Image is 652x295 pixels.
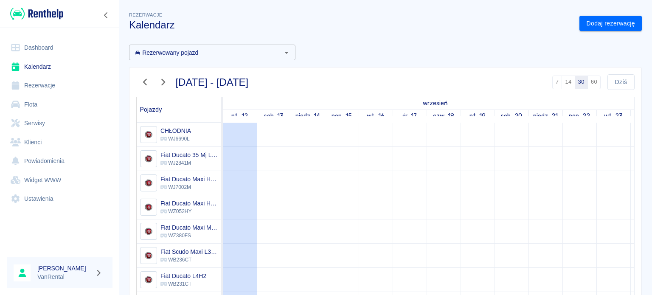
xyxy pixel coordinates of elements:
a: 20 września 2025 [499,110,524,122]
a: Rezerwacje [7,76,112,95]
a: Dodaj rezerwację [579,16,642,31]
h6: Fiat Ducato Maxi MJ L4H2 [160,223,218,232]
h6: Fiat Ducato Maxi HD MJ L4H2 [160,199,218,208]
p: WB236CT [160,256,218,264]
img: Image [141,176,155,190]
p: VanRental [37,273,92,281]
h3: Kalendarz [129,19,573,31]
input: Wyszukaj i wybierz pojazdy... [132,47,279,58]
h6: Fiat Ducato Maxi HD MJ L4H2 [160,175,218,183]
button: 60 dni [587,76,601,89]
span: Pojazdy [140,106,162,113]
a: 16 września 2025 [365,110,387,122]
button: 14 dni [562,76,575,89]
h6: CHŁODNIA [160,126,191,135]
h6: [PERSON_NAME] [37,264,92,273]
p: WB231CT [160,280,206,288]
a: Renthelp logo [7,7,63,21]
a: 12 września 2025 [229,110,250,122]
button: 7 dni [552,76,562,89]
img: Image [141,152,155,166]
a: 15 września 2025 [329,110,354,122]
img: Image [141,225,155,239]
p: WJ6690L [160,135,191,143]
a: 18 września 2025 [431,110,456,122]
img: Image [141,273,155,287]
a: Klienci [7,133,112,152]
span: Rezerwacje [129,12,162,17]
a: 22 września 2025 [567,110,593,122]
img: Image [141,128,155,142]
a: 13 września 2025 [262,110,286,122]
h6: Fiat Ducato L4H2 [160,272,206,280]
a: 12 września 2025 [421,97,450,110]
img: Image [141,249,155,263]
a: Powiadomienia [7,152,112,171]
button: Otwórz [281,47,292,59]
a: 19 września 2025 [467,110,488,122]
h6: Fiat Ducato 35 Mj L3H2 [160,151,218,159]
h3: [DATE] - [DATE] [176,76,249,88]
button: 30 dni [575,76,588,89]
a: Flota [7,95,112,114]
p: WJ2841M [160,159,218,167]
img: Renthelp logo [10,7,63,21]
a: 23 września 2025 [602,110,625,122]
a: 21 września 2025 [531,110,560,122]
button: Zwiń nawigację [100,10,112,21]
button: Dziś [607,74,635,90]
a: 14 września 2025 [293,110,323,122]
p: WZ052HY [160,208,218,215]
p: WJ7002M [160,183,218,191]
a: Widget WWW [7,171,112,190]
a: Serwisy [7,114,112,133]
a: Kalendarz [7,57,112,76]
h6: Fiat Scudo Maxi L3H1 [160,247,218,256]
img: Image [141,200,155,214]
a: Ustawienia [7,189,112,208]
a: Dashboard [7,38,112,57]
p: WZ380FS [160,232,218,239]
a: 17 września 2025 [400,110,419,122]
